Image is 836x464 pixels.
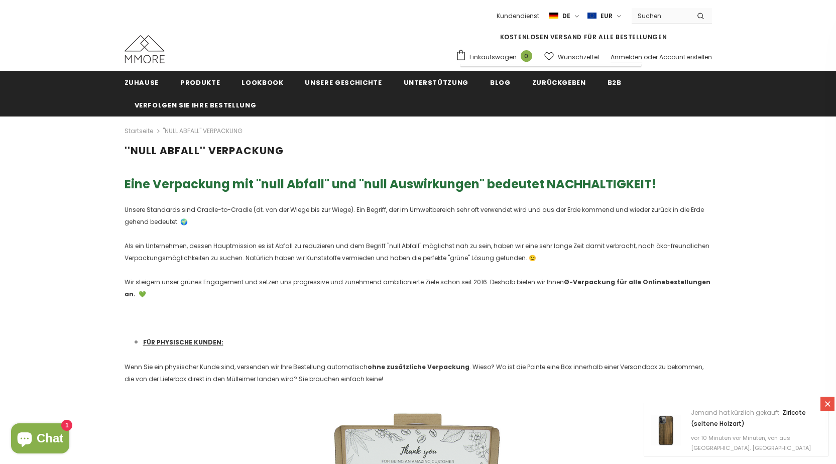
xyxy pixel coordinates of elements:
[180,71,220,93] a: Produkte
[125,125,153,137] a: Startseite
[125,176,656,192] span: Eine Verpackung mit ''null Abfall'' und ''null Auswirkungen'' bedeutet NACHHALTIGKEIT!
[532,78,586,87] span: Zurückgeben
[125,35,165,63] img: MMORE Cases
[125,71,159,93] a: Zuhause
[549,12,558,20] img: i-lang-2.png
[632,9,689,23] input: Search Site
[544,48,599,66] a: Wunschzettel
[125,78,159,87] span: Zuhause
[125,278,710,298] strong: Ø-Verpackung für alle Onlinebestellungen an.
[404,71,468,93] a: Unterstützung
[608,78,622,87] span: B2B
[500,33,667,41] span: KOSTENLOSEN VERSAND FÜR ALLE BESTELLUNGEN
[490,71,511,93] a: Blog
[558,52,599,62] span: Wunschzettel
[659,53,712,61] a: Account erstellen
[305,71,382,93] a: Unsere Geschichte
[125,144,284,158] span: ''NULL ABFALL'' VERPACKUNG
[180,78,220,87] span: Produkte
[455,49,537,64] a: Einkaufswagen 0
[497,12,539,20] span: Kundendienst
[125,204,712,300] p: Unsere Standards sind Cradle-to-Cradle (dt. von der Wiege bis zur Wiege). Ein Begriff, der im Umw...
[305,78,382,87] span: Unsere Geschichte
[691,434,811,452] span: vor 10 Minuten vor Minuten, von aus [GEOGRAPHIC_DATA], [GEOGRAPHIC_DATA]
[601,11,613,21] span: EUR
[470,65,631,75] p: Ihr Einkaufswagen ist im Moment leer.
[242,78,283,87] span: Lookbook
[608,71,622,93] a: B2B
[135,93,257,116] a: Verfolgen Sie Ihre Bestellung
[125,361,712,385] p: Wenn Sie ein physischer Kunde sind, versenden wir Ihre Bestellung automatisch . Wieso? Wo ist die...
[143,338,223,346] span: FÜR PHYSISCHE KUNDEN:
[368,363,469,371] strong: ohne zusätzliche Verpackung
[135,100,257,110] span: Verfolgen Sie Ihre Bestellung
[490,78,511,87] span: Blog
[469,52,517,62] span: Einkaufswagen
[611,53,642,61] a: Anmelden
[404,78,468,87] span: Unterstützung
[644,53,658,61] span: oder
[691,408,779,417] span: Jemand hat kürzlich gekauft
[242,71,283,93] a: Lookbook
[562,11,570,21] span: de
[521,50,532,62] span: 0
[8,423,72,456] inbox-online-store-chat: Onlineshop-Chat von Shopify
[163,125,243,137] span: ''NULL ABFALL'' VERPACKUNG
[532,71,586,93] a: Zurückgeben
